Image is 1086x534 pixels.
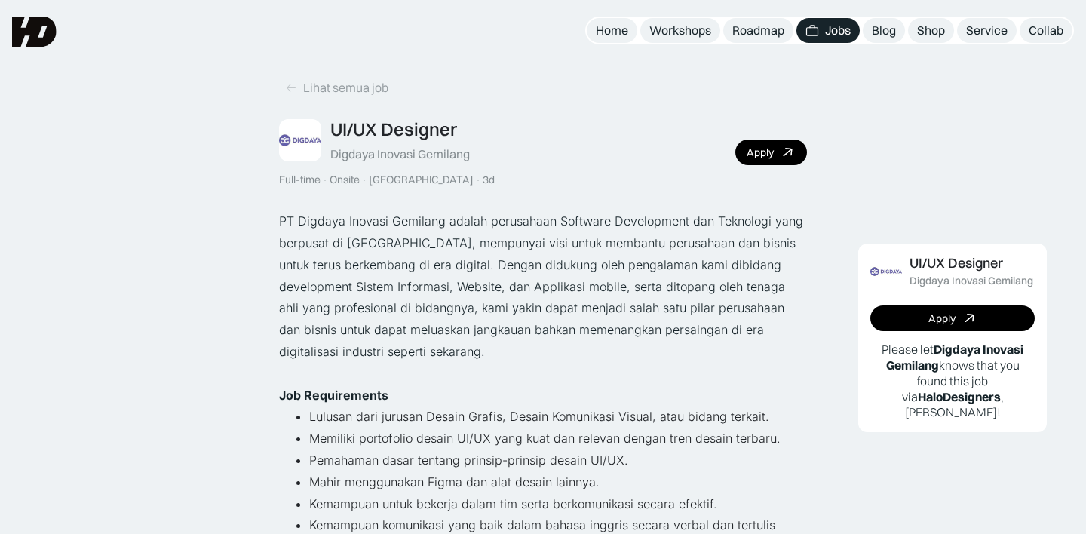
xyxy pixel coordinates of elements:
[966,23,1008,38] div: Service
[309,428,807,450] li: Memiliki portofolio desain UI/UX yang kuat dan relevan dengan tren desain terbaru.
[825,23,851,38] div: Jobs
[796,18,860,43] a: Jobs
[279,173,321,186] div: Full-time
[872,23,896,38] div: Blog
[747,146,774,159] div: Apply
[279,119,321,161] img: Job Image
[910,256,1003,272] div: UI/UX Designer
[322,173,328,186] div: ·
[1020,18,1072,43] a: Collab
[361,173,367,186] div: ·
[870,342,1035,420] p: Please let knows that you found this job via , [PERSON_NAME]!
[910,275,1033,287] div: Digdaya Inovasi Gemilang
[723,18,793,43] a: Roadmap
[309,450,807,471] li: Pemahaman dasar tentang prinsip-prinsip desain UI/UX.
[330,146,470,162] div: Digdaya Inovasi Gemilang
[735,140,807,165] a: Apply
[309,406,807,428] li: Lulusan dari jurusan Desain Grafis, Desain Komunikasi Visual, atau bidang terkait.
[587,18,637,43] a: Home
[330,173,360,186] div: Onsite
[886,342,1024,373] b: Digdaya Inovasi Gemilang
[279,388,388,403] strong: Job Requirements
[863,18,905,43] a: Blog
[732,23,784,38] div: Roadmap
[870,305,1035,331] a: Apply
[649,23,711,38] div: Workshops
[483,173,495,186] div: 3d
[309,493,807,515] li: Kemampuan untuk bekerja dalam tim serta berkomunikasi secara efektif.
[279,210,807,363] p: PT Digdaya Inovasi Gemilang adalah perusahaan Software Development dan Teknologi yang berpusat di...
[279,363,807,385] p: ‍
[908,18,954,43] a: Shop
[309,471,807,493] li: Mahir menggunakan Figma dan alat desain lainnya.
[475,173,481,186] div: ·
[917,23,945,38] div: Shop
[640,18,720,43] a: Workshops
[1029,23,1063,38] div: Collab
[330,118,457,140] div: UI/UX Designer
[303,80,388,96] div: Lihat semua job
[369,173,474,186] div: [GEOGRAPHIC_DATA]
[596,23,628,38] div: Home
[279,75,394,100] a: Lihat semua job
[870,256,902,287] img: Job Image
[928,312,956,325] div: Apply
[957,18,1017,43] a: Service
[918,389,1001,404] b: HaloDesigners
